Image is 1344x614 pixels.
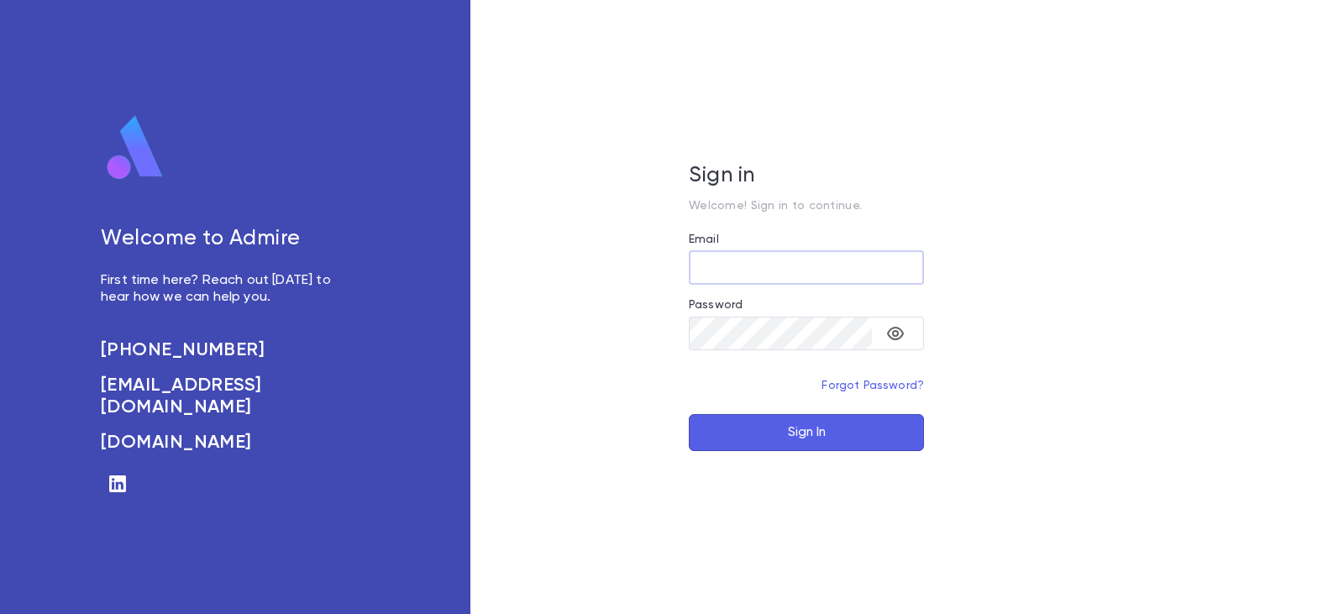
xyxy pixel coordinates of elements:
[822,380,924,391] a: Forgot Password?
[879,317,912,350] button: toggle password visibility
[689,164,924,189] h5: Sign in
[101,432,349,454] a: [DOMAIN_NAME]
[101,375,349,418] a: [EMAIL_ADDRESS][DOMAIN_NAME]
[689,298,743,312] label: Password
[689,199,924,213] p: Welcome! Sign in to continue.
[101,114,170,181] img: logo
[689,414,924,451] button: Sign In
[689,233,719,246] label: Email
[101,339,349,361] a: [PHONE_NUMBER]
[101,272,349,306] p: First time here? Reach out [DATE] to hear how we can help you.
[101,227,349,252] h5: Welcome to Admire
